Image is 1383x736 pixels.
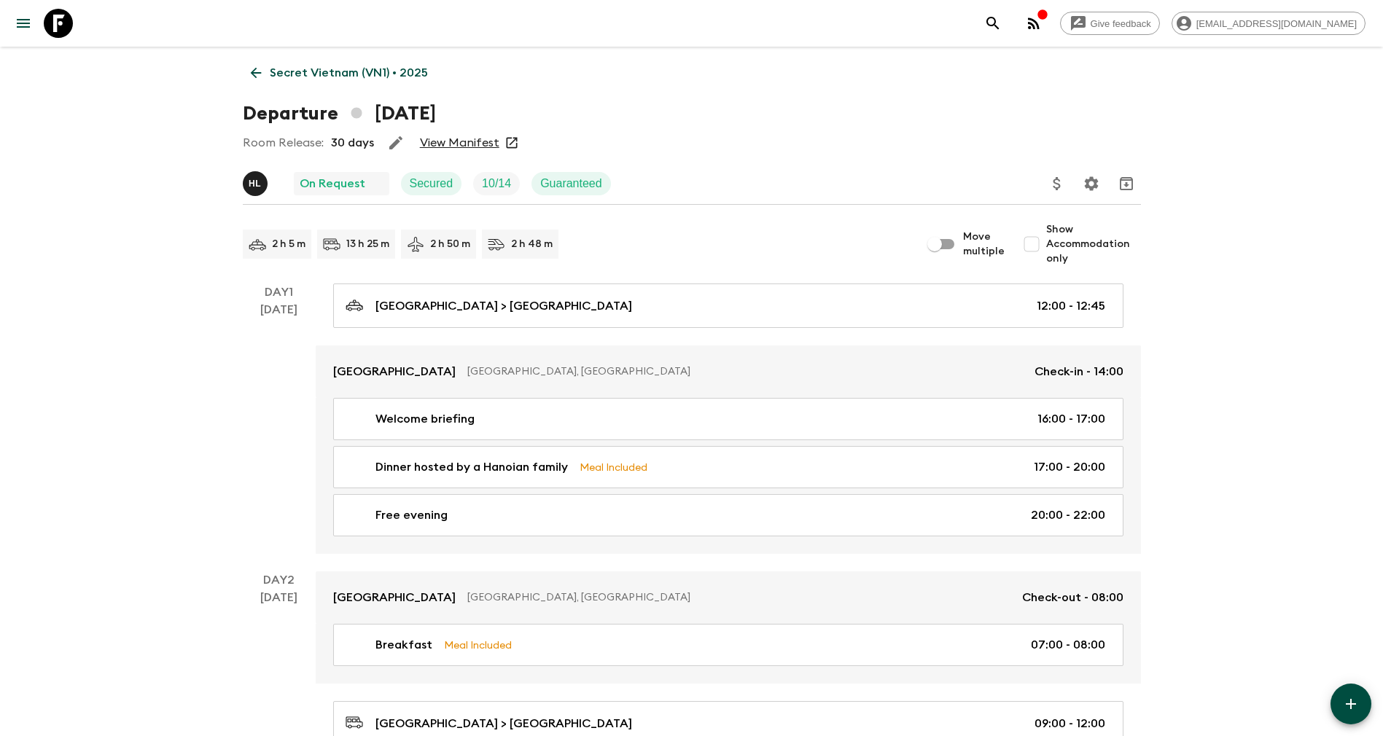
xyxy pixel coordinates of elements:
button: menu [9,9,38,38]
p: Room Release: [243,134,324,152]
p: 2 h 50 m [430,237,470,251]
a: [GEOGRAPHIC_DATA] > [GEOGRAPHIC_DATA]12:00 - 12:45 [333,283,1123,328]
button: HL [243,171,270,196]
p: 10 / 14 [482,175,511,192]
span: [EMAIL_ADDRESS][DOMAIN_NAME] [1188,18,1365,29]
p: [GEOGRAPHIC_DATA], [GEOGRAPHIC_DATA] [467,364,1023,379]
a: Secret Vietnam (VN1) • 2025 [243,58,436,87]
p: 12:00 - 12:45 [1037,297,1105,315]
a: Welcome briefing16:00 - 17:00 [333,398,1123,440]
button: search adventures [978,9,1008,38]
a: BreakfastMeal Included07:00 - 08:00 [333,624,1123,666]
a: Give feedback [1060,12,1160,35]
a: View Manifest [420,136,499,150]
p: Meal Included [444,637,512,653]
p: Guaranteed [540,175,602,192]
p: [GEOGRAPHIC_DATA] [333,589,456,606]
p: 2 h 48 m [511,237,553,251]
p: Day 2 [243,571,316,589]
a: [GEOGRAPHIC_DATA][GEOGRAPHIC_DATA], [GEOGRAPHIC_DATA]Check-in - 14:00 [316,345,1141,398]
button: Settings [1077,169,1106,198]
p: [GEOGRAPHIC_DATA], [GEOGRAPHIC_DATA] [467,590,1010,605]
p: Check-in - 14:00 [1035,363,1123,380]
span: Show Accommodation only [1046,222,1141,266]
p: Day 1 [243,283,316,301]
span: Move multiple [963,230,1005,259]
p: 30 days [331,134,374,152]
a: [GEOGRAPHIC_DATA][GEOGRAPHIC_DATA], [GEOGRAPHIC_DATA]Check-out - 08:00 [316,571,1141,624]
p: Breakfast [375,636,432,654]
p: Welcome briefing [375,410,475,428]
p: Free evening [375,506,448,524]
p: On Request [300,175,365,192]
span: Hoang Le Ngoc [243,176,270,187]
p: 2 h 5 m [272,237,305,251]
span: Give feedback [1083,18,1159,29]
p: 16:00 - 17:00 [1037,410,1105,428]
p: Meal Included [580,459,647,475]
p: 13 h 25 m [346,237,389,251]
p: 17:00 - 20:00 [1034,458,1105,476]
p: 09:00 - 12:00 [1035,715,1105,732]
p: 20:00 - 22:00 [1031,506,1105,524]
button: Update Price, Early Bird Discount and Costs [1043,169,1072,198]
div: Trip Fill [473,172,520,195]
a: Free evening20:00 - 22:00 [333,494,1123,536]
p: Secured [410,175,453,192]
p: [GEOGRAPHIC_DATA] > [GEOGRAPHIC_DATA] [375,715,632,732]
p: Secret Vietnam (VN1) • 2025 [270,64,428,82]
p: Check-out - 08:00 [1022,589,1123,606]
p: H L [249,178,261,189]
button: Archive (Completed, Cancelled or Unsynced Departures only) [1112,169,1141,198]
h1: Departure [DATE] [243,99,436,128]
p: [GEOGRAPHIC_DATA] > [GEOGRAPHIC_DATA] [375,297,632,315]
p: 07:00 - 08:00 [1031,636,1105,654]
p: [GEOGRAPHIC_DATA] [333,363,456,380]
p: Dinner hosted by a Hanoian family [375,458,568,476]
div: Secured [401,172,462,195]
div: [EMAIL_ADDRESS][DOMAIN_NAME] [1172,12,1366,35]
a: Dinner hosted by a Hanoian familyMeal Included17:00 - 20:00 [333,446,1123,488]
div: [DATE] [260,301,297,554]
